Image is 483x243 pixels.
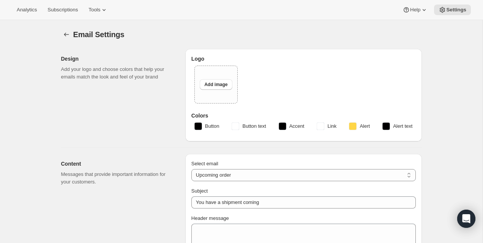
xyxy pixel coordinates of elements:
[73,30,125,39] span: Email Settings
[289,122,305,130] span: Accent
[191,112,416,119] h3: Colors
[457,210,475,228] div: Open Intercom Messenger
[446,7,466,13] span: Settings
[17,7,37,13] span: Analytics
[327,122,336,130] span: Link
[312,120,341,132] button: Link
[191,188,208,194] span: Subject
[344,120,374,132] button: Alert
[227,120,270,132] button: Button text
[378,120,417,132] button: Alert text
[191,215,229,221] span: Header message
[88,7,100,13] span: Tools
[200,79,232,90] button: Add image
[61,55,173,63] h2: Design
[43,5,82,15] button: Subscriptions
[434,5,471,15] button: Settings
[191,161,218,166] span: Select email
[191,55,416,63] h3: Logo
[61,160,173,168] h2: Content
[61,66,173,81] p: Add your logo and choose colors that help your emails match the look and feel of your brand
[205,122,219,130] span: Button
[410,7,420,13] span: Help
[47,7,78,13] span: Subscriptions
[274,120,309,132] button: Accent
[61,171,173,186] p: Messages that provide important information for your customers.
[204,82,227,88] span: Add image
[190,120,224,132] button: Button
[61,29,72,40] button: Settings
[398,5,432,15] button: Help
[242,122,266,130] span: Button text
[393,122,412,130] span: Alert text
[84,5,112,15] button: Tools
[12,5,41,15] button: Analytics
[360,122,370,130] span: Alert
